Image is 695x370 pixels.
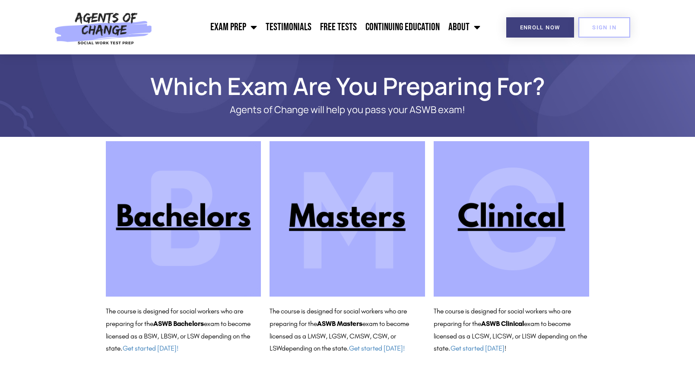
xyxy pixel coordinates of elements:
[444,16,485,38] a: About
[282,344,405,352] span: depending on the state.
[451,344,505,352] a: Get started [DATE]
[136,104,559,115] p: Agents of Change will help you pass your ASWB exam!
[206,16,261,38] a: Exam Prep
[153,319,204,328] b: ASWB Bachelors
[434,305,589,355] p: The course is designed for social workers who are preparing for the exam to become licensed as a ...
[520,25,560,30] span: Enroll Now
[316,16,361,38] a: Free Tests
[123,344,178,352] a: Get started [DATE]!
[592,25,616,30] span: SIGN IN
[270,305,425,355] p: The course is designed for social workers who are preparing for the exam to become licensed as a ...
[317,319,362,328] b: ASWB Masters
[506,17,574,38] a: Enroll Now
[349,344,405,352] a: Get started [DATE]!
[481,319,524,328] b: ASWB Clinical
[261,16,316,38] a: Testimonials
[157,16,484,38] nav: Menu
[578,17,630,38] a: SIGN IN
[102,76,594,96] h1: Which Exam Are You Preparing For?
[361,16,444,38] a: Continuing Education
[448,344,506,352] span: . !
[106,305,261,355] p: The course is designed for social workers who are preparing for the exam to become licensed as a ...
